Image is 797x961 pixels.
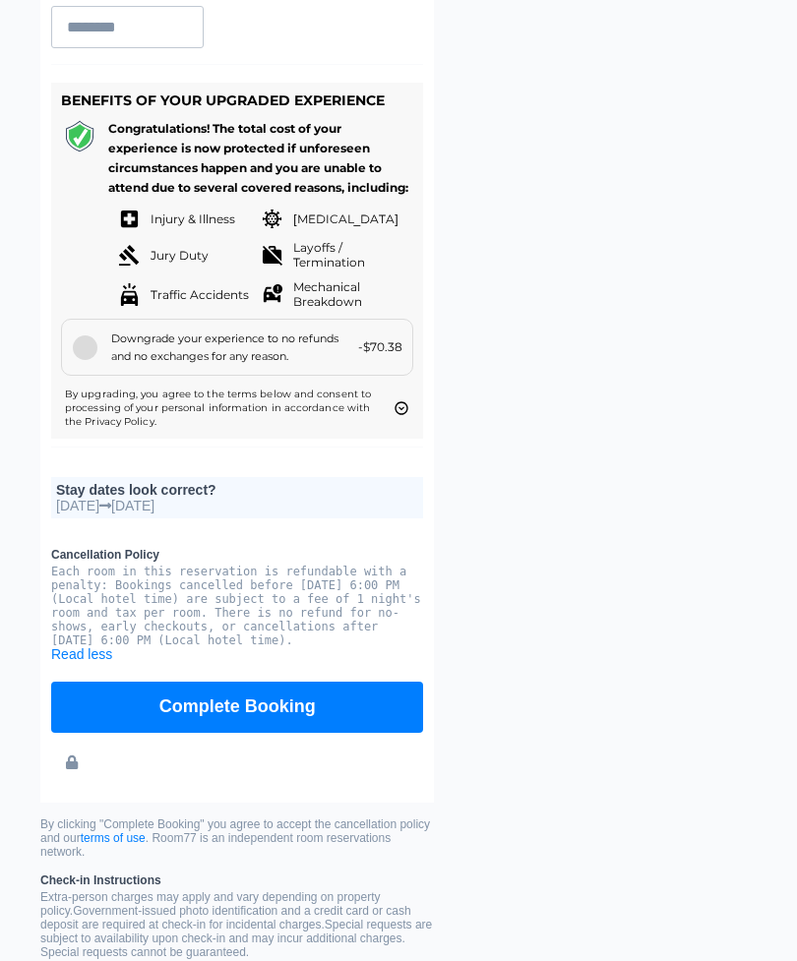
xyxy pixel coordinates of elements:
[51,646,112,662] a: Read less
[40,873,434,887] b: Check-in Instructions
[51,548,423,562] b: Cancellation Policy
[56,498,418,513] span: [DATE] [DATE]
[81,831,146,845] a: terms of use
[40,890,434,959] p: Extra-person charges may apply and vary depending on property policy. Government-issued photo ide...
[56,482,216,498] b: Stay dates look correct?
[40,817,434,859] small: By clicking "Complete Booking" you agree to accept the cancellation policy and our . Room77 is an...
[51,565,423,647] pre: Each room in this reservation is refundable with a penalty: Bookings cancelled before [DATE] 6:00...
[51,682,423,733] button: Complete Booking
